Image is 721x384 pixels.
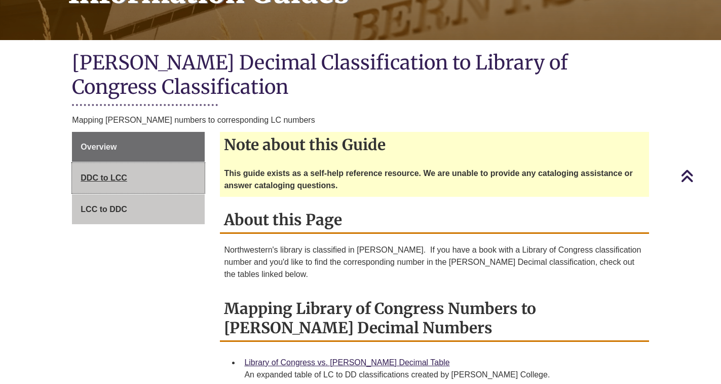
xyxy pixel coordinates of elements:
[72,132,205,162] a: Overview
[680,169,718,183] a: Back to Top
[244,358,449,367] a: Library of Congress vs. [PERSON_NAME] Decimal Table
[72,163,205,193] a: DDC to LCC
[224,244,644,281] p: Northwestern's library is classified in [PERSON_NAME]. If you have a book with a Library of Congr...
[72,194,205,225] a: LCC to DDC
[72,132,205,225] div: Guide Page Menu
[220,296,649,342] h2: Mapping Library of Congress Numbers to [PERSON_NAME] Decimal Numbers
[244,369,640,381] div: An expanded table of LC to DD classifications created by [PERSON_NAME] College.
[81,173,127,182] span: DDC to LCC
[72,50,649,101] h1: [PERSON_NAME] Decimal Classification to Library of Congress Classification
[220,207,649,234] h2: About this Page
[224,169,632,190] strong: This guide exists as a self-help reference resource. We are unable to provide any cataloging assi...
[81,143,117,151] span: Overview
[81,205,127,214] span: LCC to DDC
[220,132,649,157] h2: Note about this Guide
[72,116,315,124] span: Mapping [PERSON_NAME] numbers to corresponding LC numbers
